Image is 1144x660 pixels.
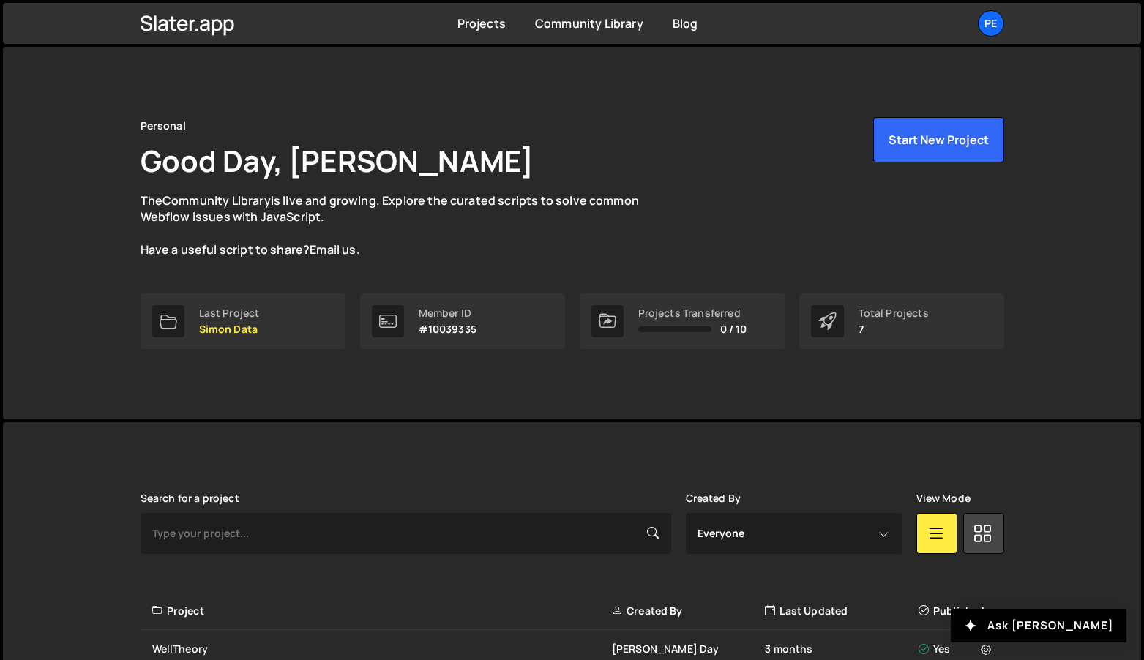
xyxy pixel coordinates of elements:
a: Projects [457,15,506,31]
p: #10039335 [419,323,476,335]
span: 0 / 10 [720,323,747,335]
input: Type your project... [141,513,671,554]
label: View Mode [916,492,971,504]
div: Created By [612,604,765,618]
a: Community Library [535,15,643,31]
div: Projects Transferred [638,307,747,319]
a: Pe [978,10,1004,37]
div: WellTheory [152,642,612,656]
div: Yes [919,642,995,656]
p: Simon Data [199,323,260,335]
div: Last Updated [765,604,918,618]
a: Community Library [162,192,271,209]
a: Blog [673,15,698,31]
div: Last Project [199,307,260,319]
label: Created By [686,492,741,504]
div: Member ID [419,307,476,319]
label: Search for a project [141,492,239,504]
div: Personal [141,117,186,135]
p: The is live and growing. Explore the curated scripts to solve common Webflow issues with JavaScri... [141,192,668,258]
div: Total Projects [859,307,929,319]
div: 3 months [765,642,918,656]
a: Email us [310,241,356,258]
button: Start New Project [873,117,1004,162]
button: Ask [PERSON_NAME] [951,609,1126,642]
p: 7 [859,323,929,335]
div: Published [919,604,995,618]
a: Last Project Simon Data [141,293,345,349]
div: Project [152,604,612,618]
h1: Good Day, [PERSON_NAME] [141,140,534,181]
div: [PERSON_NAME] Day [612,642,765,656]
